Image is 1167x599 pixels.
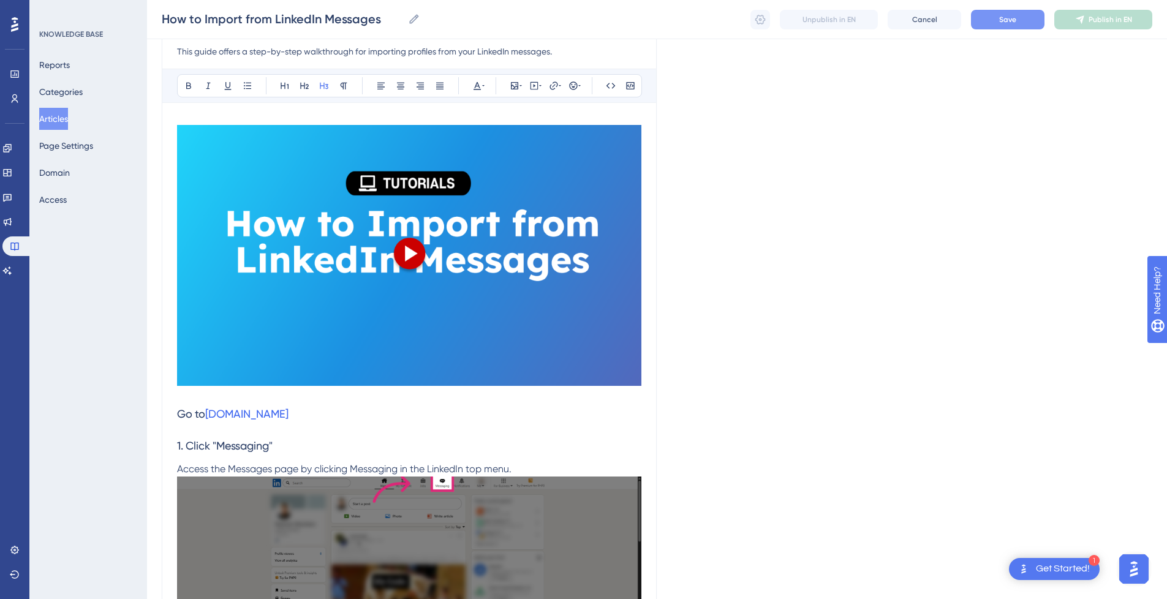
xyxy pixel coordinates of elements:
span: Cancel [912,15,937,24]
span: Unpublish in EN [803,15,856,24]
div: Open Get Started! checklist, remaining modules: 1 [1009,558,1100,580]
span: Publish in EN [1089,15,1132,24]
span: Need Help? [29,3,77,18]
input: Article Description [177,44,641,59]
button: Cancel [888,10,961,29]
button: Domain [39,162,70,184]
button: Save [971,10,1044,29]
iframe: UserGuiding AI Assistant Launcher [1116,551,1152,587]
div: Get Started! [1036,562,1090,576]
div: KNOWLEDGE BASE [39,29,103,39]
a: [DOMAIN_NAME] [205,407,289,420]
div: 1 [1089,555,1100,566]
span: Save [999,15,1016,24]
button: Articles [39,108,68,130]
span: Go to [177,407,205,420]
button: Page Settings [39,135,93,157]
span: 1. Click "Messaging" [177,439,273,452]
input: Article Name [162,10,403,28]
button: Publish in EN [1054,10,1152,29]
button: Access [39,189,67,211]
span: Access the Messages page by clicking Messaging in the LinkedIn top menu. [177,463,512,475]
button: Categories [39,81,83,103]
img: launcher-image-alternative-text [1016,562,1031,576]
button: Reports [39,54,70,76]
button: Unpublish in EN [780,10,878,29]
